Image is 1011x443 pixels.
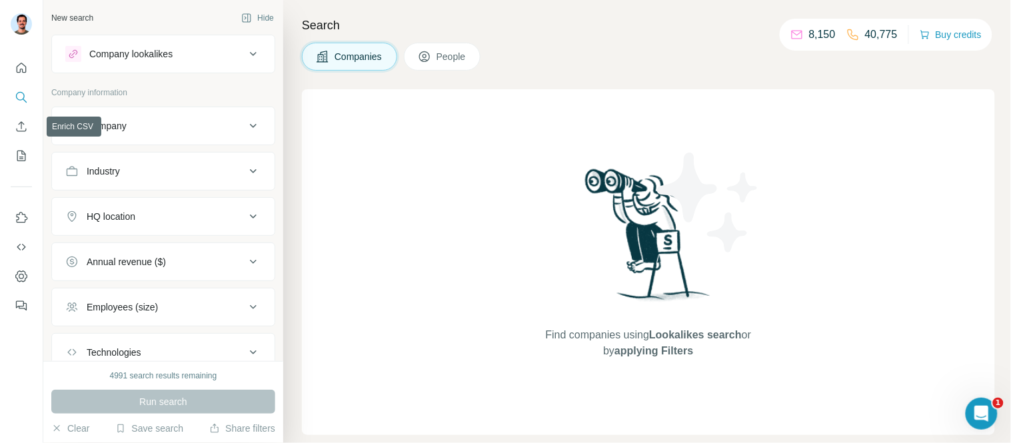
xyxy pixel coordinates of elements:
div: Company [87,119,127,133]
button: Use Surfe on LinkedIn [11,206,32,230]
iframe: Intercom live chat [966,398,998,430]
button: Use Surfe API [11,235,32,259]
img: Surfe Illustration - Woman searching with binoculars [579,165,718,314]
button: Clear [51,422,89,435]
div: 4991 search results remaining [110,370,217,382]
button: Dashboard [11,264,32,288]
button: Industry [52,155,275,187]
button: Buy credits [920,25,982,44]
div: HQ location [87,210,135,223]
div: Technologies [87,346,141,359]
button: Quick start [11,56,32,80]
div: New search [51,12,93,24]
div: Annual revenue ($) [87,255,166,268]
button: Technologies [52,336,275,368]
button: Feedback [11,294,32,318]
button: Save search [115,422,183,435]
button: HQ location [52,201,275,232]
div: Employees (size) [87,300,158,314]
button: Enrich CSV [11,115,32,139]
span: 1 [993,398,1004,408]
div: Industry [87,165,120,178]
span: People [437,50,467,63]
span: Find companies using or by [542,327,755,359]
p: Company information [51,87,275,99]
button: My lists [11,144,32,168]
button: Employees (size) [52,291,275,323]
img: Avatar [11,13,32,35]
button: Company [52,110,275,142]
p: 8,150 [809,27,836,43]
button: Hide [232,8,283,28]
img: Surfe Illustration - Stars [648,143,768,262]
div: Company lookalikes [89,47,173,61]
button: Annual revenue ($) [52,246,275,278]
h4: Search [302,16,995,35]
span: Lookalikes search [649,329,742,340]
span: applying Filters [614,345,693,356]
p: 40,775 [865,27,898,43]
button: Search [11,85,32,109]
button: Share filters [209,422,275,435]
span: Companies [335,50,383,63]
button: Company lookalikes [52,38,275,70]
